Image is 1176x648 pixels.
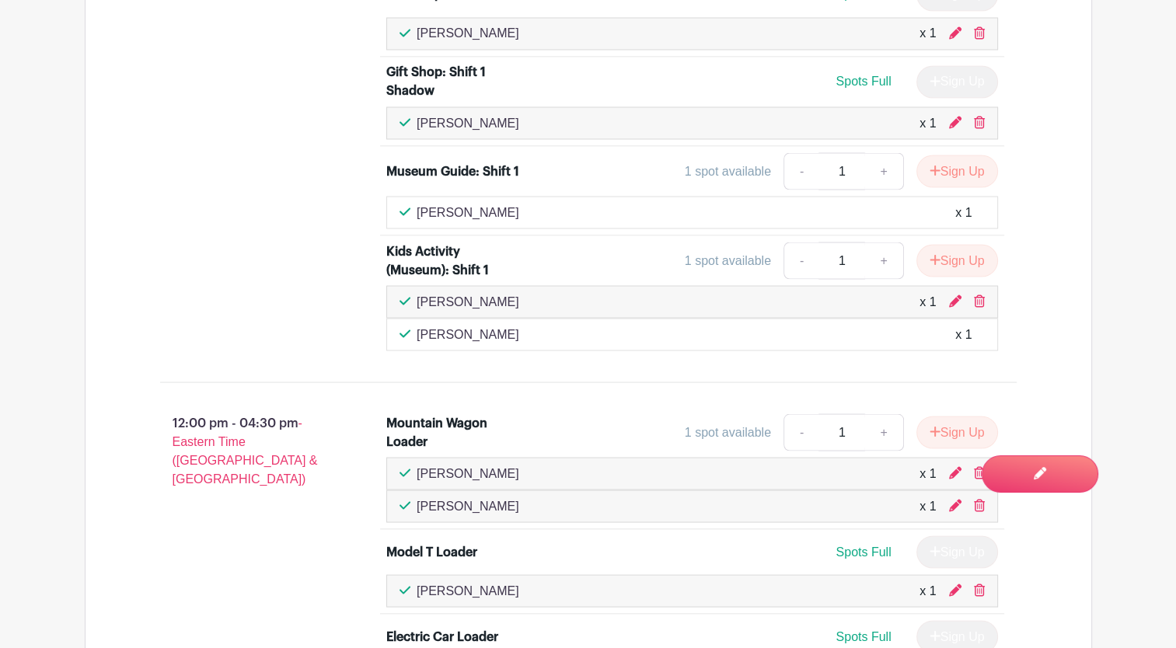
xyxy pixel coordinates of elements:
[685,162,771,180] div: 1 spot available
[920,496,936,515] div: x 1
[417,496,519,515] p: [PERSON_NAME]
[920,113,936,132] div: x 1
[920,24,936,43] div: x 1
[173,416,318,485] span: - Eastern Time ([GEOGRAPHIC_DATA] & [GEOGRAPHIC_DATA])
[920,292,936,311] div: x 1
[916,244,998,277] button: Sign Up
[417,325,519,343] p: [PERSON_NAME]
[836,629,891,643] span: Spots Full
[783,413,819,451] a: -
[417,203,519,221] p: [PERSON_NAME]
[685,423,771,441] div: 1 spot available
[386,627,498,646] div: Electric Car Loader
[916,155,998,187] button: Sign Up
[685,251,771,270] div: 1 spot available
[916,416,998,448] button: Sign Up
[417,24,519,43] p: [PERSON_NAME]
[417,113,519,132] p: [PERSON_NAME]
[783,152,819,190] a: -
[864,152,903,190] a: +
[920,581,936,600] div: x 1
[836,545,891,558] span: Spots Full
[386,242,521,279] div: Kids Activity (Museum): Shift 1
[417,292,519,311] p: [PERSON_NAME]
[864,413,903,451] a: +
[386,162,519,180] div: Museum Guide: Shift 1
[955,203,972,221] div: x 1
[417,581,519,600] p: [PERSON_NAME]
[417,464,519,483] p: [PERSON_NAME]
[386,413,521,451] div: Mountain Wagon Loader
[386,63,521,100] div: Gift Shop: Shift 1 Shadow
[955,325,972,343] div: x 1
[836,75,891,88] span: Spots Full
[783,242,819,279] a: -
[386,542,477,561] div: Model T Loader
[920,464,936,483] div: x 1
[864,242,903,279] a: +
[135,407,362,494] p: 12:00 pm - 04:30 pm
